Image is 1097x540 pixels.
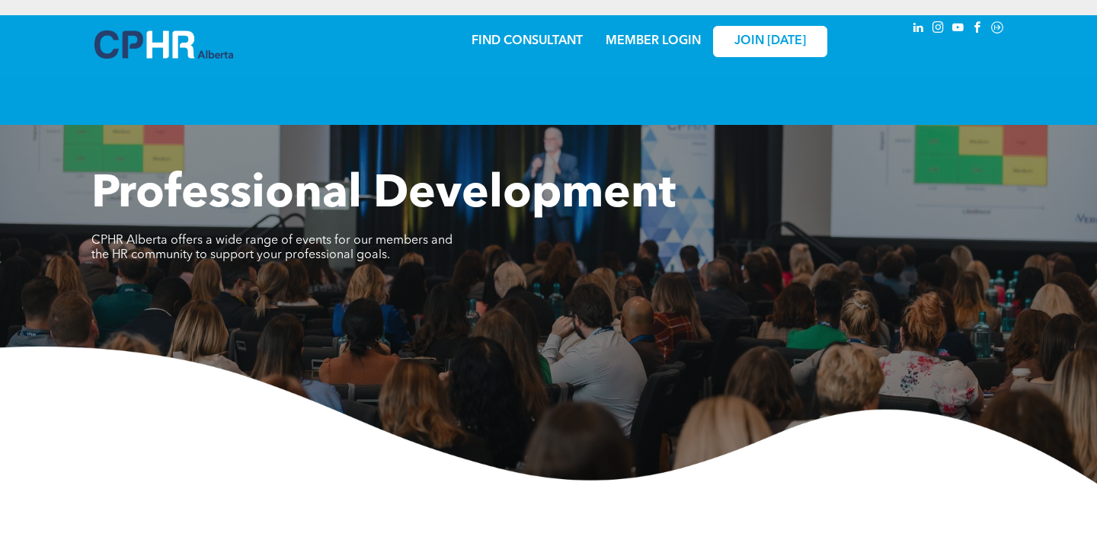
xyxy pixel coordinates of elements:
[91,172,676,218] span: Professional Development
[94,30,233,59] img: A blue and white logo for cp alberta
[969,19,986,40] a: facebook
[989,19,1006,40] a: Social network
[949,19,966,40] a: youtube
[910,19,926,40] a: linkedin
[929,19,946,40] a: instagram
[91,235,453,261] span: CPHR Alberta offers a wide range of events for our members and the HR community to support your p...
[606,35,701,47] a: MEMBER LOGIN
[713,26,827,57] a: JOIN [DATE]
[472,35,583,47] a: FIND CONSULTANT
[734,34,806,49] span: JOIN [DATE]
